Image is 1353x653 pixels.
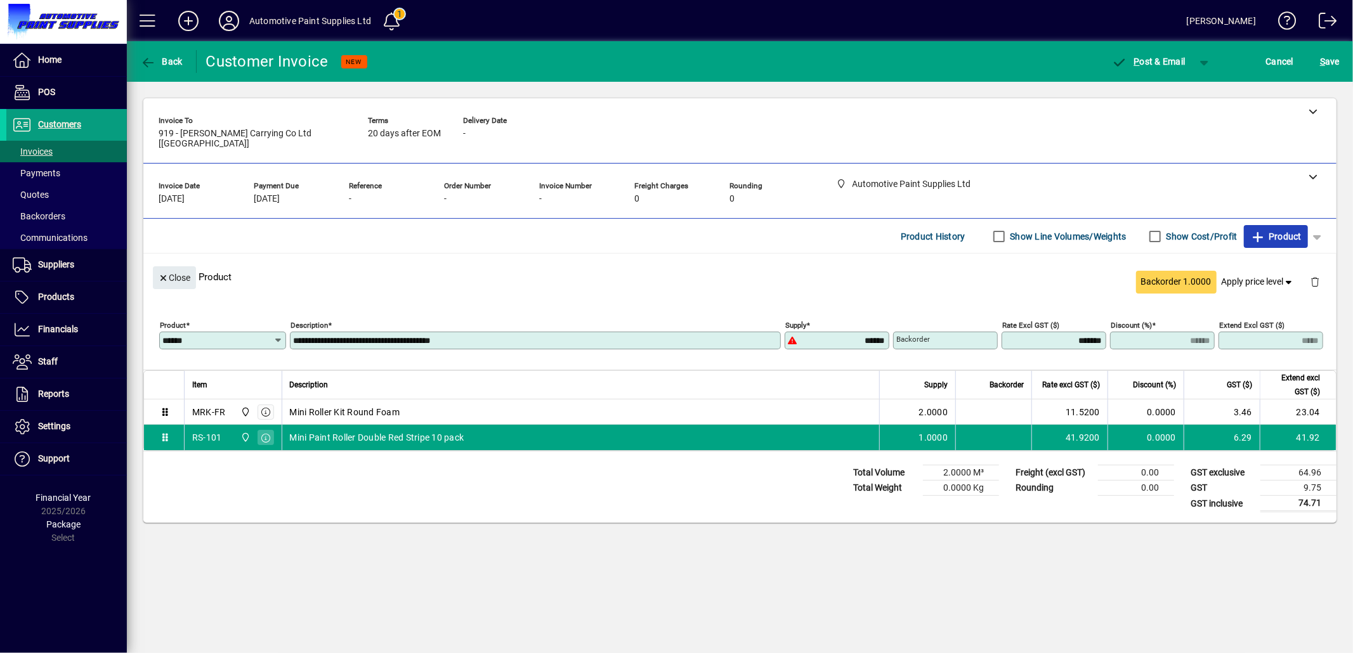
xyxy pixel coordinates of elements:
[1187,11,1256,31] div: [PERSON_NAME]
[1227,378,1252,392] span: GST ($)
[1040,431,1100,444] div: 41.9200
[1317,50,1343,73] button: Save
[140,56,183,67] span: Back
[1244,225,1308,248] button: Product
[923,465,999,481] td: 2.0000 M³
[1260,481,1337,496] td: 9.75
[6,77,127,108] a: POS
[919,406,948,418] span: 2.0000
[1133,378,1176,392] span: Discount (%)
[209,10,249,32] button: Profile
[237,405,252,419] span: Automotive Paint Supplies Ltd
[1040,406,1100,418] div: 11.5200
[38,55,62,65] span: Home
[1108,399,1184,425] td: 0.0000
[6,141,127,162] a: Invoices
[38,356,58,366] span: Staff
[1217,271,1300,294] button: Apply price level
[137,50,186,73] button: Back
[896,225,971,248] button: Product History
[1042,378,1100,392] span: Rate excl GST ($)
[290,431,464,444] span: Mini Paint Roller Double Red Stripe 10 pack
[6,44,127,76] a: Home
[1260,399,1336,425] td: 23.04
[1184,399,1260,425] td: 3.46
[1260,465,1337,481] td: 64.96
[38,292,74,302] span: Products
[919,431,948,444] span: 1.0000
[1184,465,1260,481] td: GST exclusive
[1269,3,1297,44] a: Knowledge Base
[6,378,127,410] a: Reports
[1141,275,1212,288] span: Backorder 1.0000
[206,51,329,72] div: Customer Invoice
[924,378,948,392] span: Supply
[1106,50,1192,73] button: Post & Email
[38,421,70,431] span: Settings
[923,481,999,496] td: 0.0000 Kg
[36,493,91,503] span: Financial Year
[1260,425,1336,450] td: 41.92
[290,406,400,418] span: Mini Roller Kit Round Foam
[160,321,186,330] mat-label: Product
[1263,50,1297,73] button: Cancel
[990,378,1024,392] span: Backorder
[1250,226,1302,247] span: Product
[1320,51,1340,72] span: ave
[1300,276,1330,287] app-page-header-button: Delete
[13,211,65,221] span: Backorders
[1320,56,1325,67] span: S
[1098,465,1174,481] td: 0.00
[539,194,542,204] span: -
[901,226,965,247] span: Product History
[291,321,328,330] mat-label: Description
[1111,321,1152,330] mat-label: Discount (%)
[896,335,930,344] mat-label: Backorder
[1009,481,1098,496] td: Rounding
[13,168,60,178] span: Payments
[1134,56,1140,67] span: P
[192,431,222,444] div: RS-101
[463,129,466,139] span: -
[6,184,127,205] a: Quotes
[1222,275,1295,288] span: Apply price level
[192,378,207,392] span: Item
[1268,371,1320,399] span: Extend excl GST ($)
[634,194,639,204] span: 0
[38,453,70,463] span: Support
[1098,481,1174,496] td: 0.00
[1008,230,1127,243] label: Show Line Volumes/Weights
[729,194,735,204] span: 0
[1009,465,1098,481] td: Freight (excl GST)
[254,194,280,204] span: [DATE]
[1184,481,1260,496] td: GST
[127,50,197,73] app-page-header-button: Back
[38,87,55,97] span: POS
[368,129,441,139] span: 20 days after EOM
[192,406,226,418] div: MRK-FR
[13,190,49,200] span: Quotes
[46,519,81,529] span: Package
[38,119,81,129] span: Customers
[349,194,351,204] span: -
[158,268,191,288] span: Close
[1300,266,1330,297] button: Delete
[6,314,127,346] a: Financials
[1136,271,1217,294] button: Backorder 1.0000
[237,430,252,444] span: Automotive Paint Supplies Ltd
[1219,321,1284,330] mat-label: Extend excl GST ($)
[1112,56,1186,67] span: ost & Email
[6,443,127,475] a: Support
[1309,3,1337,44] a: Logout
[6,346,127,378] a: Staff
[6,162,127,184] a: Payments
[159,194,185,204] span: [DATE]
[13,146,53,157] span: Invoices
[1260,496,1337,512] td: 74.71
[6,249,127,281] a: Suppliers
[1184,496,1260,512] td: GST inclusive
[38,324,78,334] span: Financials
[6,227,127,249] a: Communications
[150,271,199,283] app-page-header-button: Close
[153,266,196,289] button: Close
